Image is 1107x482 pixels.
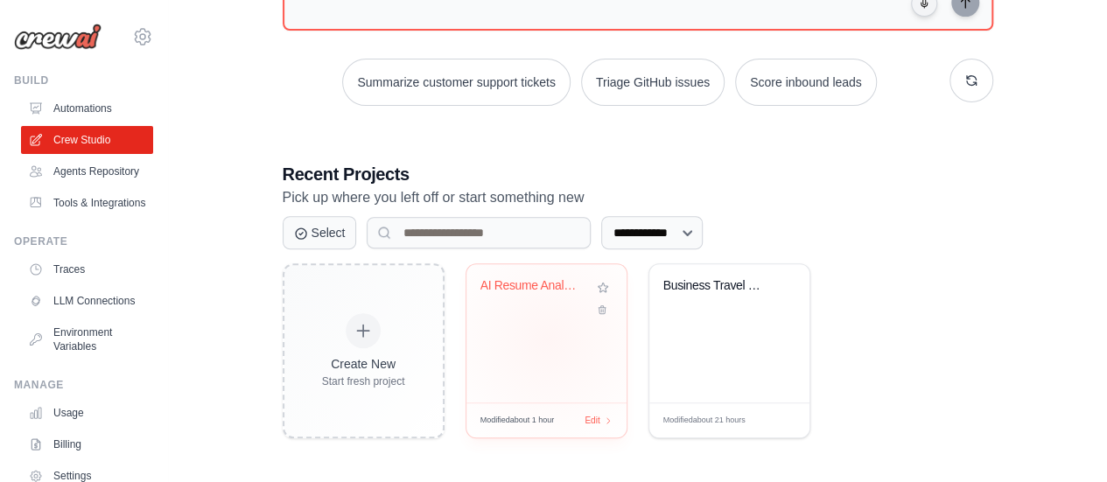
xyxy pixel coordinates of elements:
a: Automations [21,94,153,122]
span: Modified about 21 hours [663,415,746,427]
span: Modified about 1 hour [480,415,555,427]
button: Delete project [593,301,613,318]
button: Add to favorites [593,278,613,297]
a: Environment Variables [21,318,153,360]
span: Edit [767,414,782,427]
a: Usage [21,399,153,427]
div: Start fresh project [322,374,405,388]
a: Billing [21,430,153,458]
div: Create New [322,355,405,373]
span: Edit [585,414,599,427]
a: Crew Studio [21,126,153,154]
h3: Recent Projects [283,162,993,186]
a: Traces [21,255,153,283]
button: Triage GitHub issues [581,59,725,106]
div: Business Travel Research Automation - Phoenix to Dallas-Oklahoma-Buffalo [663,278,769,294]
button: Get new suggestions [949,59,993,102]
a: LLM Connections [21,287,153,315]
div: Build [14,73,153,87]
a: Agents Repository [21,157,153,185]
div: Operate [14,234,153,248]
button: Select [283,216,357,249]
img: Logo [14,24,102,50]
div: Manage [14,378,153,392]
button: Summarize customer support tickets [342,59,570,106]
button: Score inbound leads [735,59,877,106]
p: Pick up where you left off or start something new [283,186,993,209]
div: AI Resume Analyzer Crew [480,278,586,294]
a: Tools & Integrations [21,189,153,217]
